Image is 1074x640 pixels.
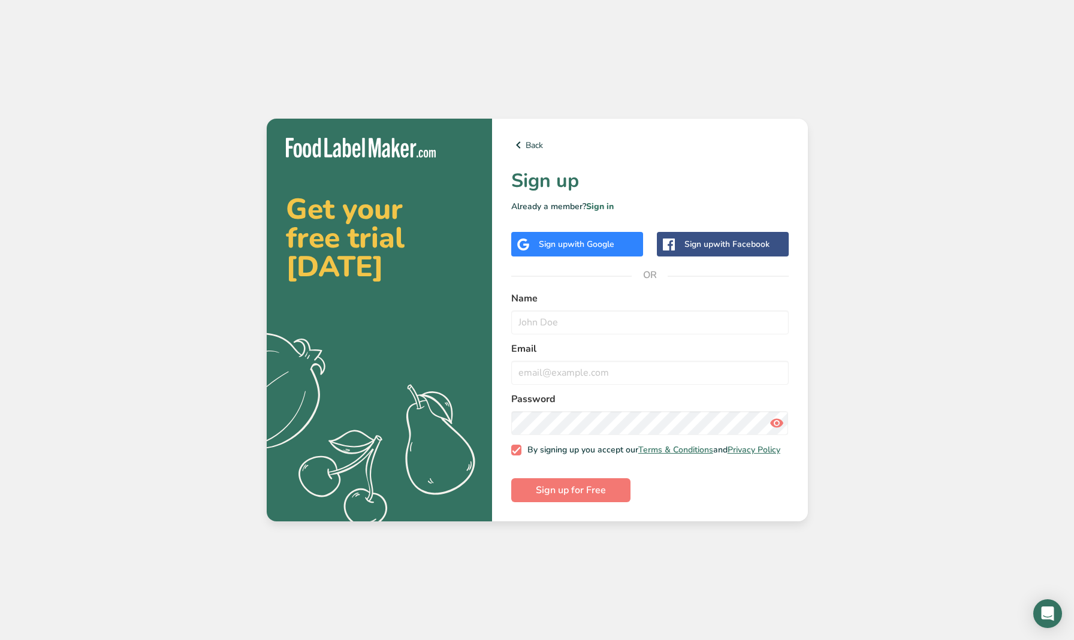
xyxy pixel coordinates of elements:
[511,310,789,334] input: John Doe
[511,342,789,356] label: Email
[511,361,789,385] input: email@example.com
[632,257,668,293] span: OR
[539,238,614,250] div: Sign up
[286,138,436,158] img: Food Label Maker
[511,138,789,152] a: Back
[511,291,789,306] label: Name
[728,444,780,455] a: Privacy Policy
[713,239,770,250] span: with Facebook
[536,483,606,497] span: Sign up for Free
[511,167,789,195] h1: Sign up
[1033,599,1062,628] div: Open Intercom Messenger
[521,445,780,455] span: By signing up you accept our and
[684,238,770,250] div: Sign up
[511,392,789,406] label: Password
[286,195,473,281] h2: Get your free trial [DATE]
[568,239,614,250] span: with Google
[511,200,789,213] p: Already a member?
[586,201,614,212] a: Sign in
[511,478,630,502] button: Sign up for Free
[638,444,713,455] a: Terms & Conditions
